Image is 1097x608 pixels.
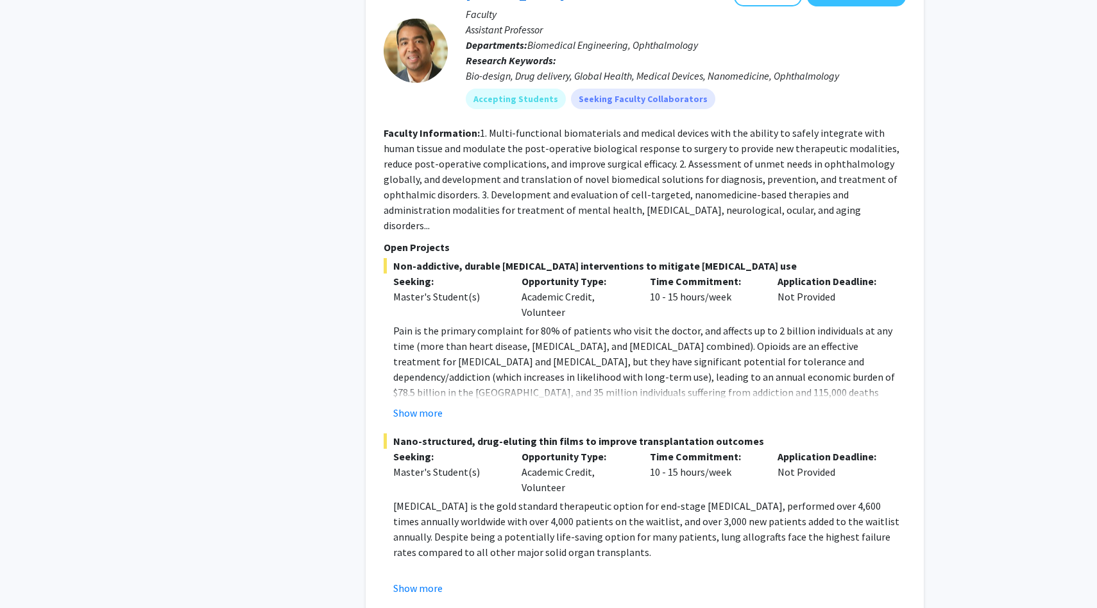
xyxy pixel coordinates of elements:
[466,6,906,22] p: Faculty
[527,39,698,51] span: Biomedical Engineering, Ophthalmology
[393,464,502,480] div: Master's Student(s)
[393,580,443,596] button: Show more
[640,449,769,495] div: 10 - 15 hours/week
[393,405,443,421] button: Show more
[384,433,906,449] span: Nano-structured, drug-eluting thin films to improve transplantation outcomes
[393,449,502,464] p: Seeking:
[466,22,906,37] p: Assistant Professor
[640,274,769,320] div: 10 - 15 hours/week
[466,68,906,83] div: Bio-design, Drug delivery, Global Health, Medical Devices, Nanomedicine, Ophthalmology
[384,258,906,274] span: Non-addictive, durable [MEDICAL_DATA] interventions to mitigate [MEDICAL_DATA] use
[650,274,759,289] p: Time Commitment:
[466,54,556,67] b: Research Keywords:
[384,126,899,232] fg-read-more: 1. Multi-functional biomaterials and medical devices with the ability to safely integrate with hu...
[768,449,896,495] div: Not Provided
[393,498,906,560] p: [MEDICAL_DATA] is the gold standard therapeutic option for end-stage [MEDICAL_DATA], performed ov...
[650,449,759,464] p: Time Commitment:
[393,274,502,289] p: Seeking:
[466,39,527,51] b: Departments:
[10,550,55,598] iframe: Chat
[384,126,480,139] b: Faculty Information:
[384,239,906,255] p: Open Projects
[393,323,906,431] p: Pain is the primary complaint for 80% of patients who visit the doctor, and affects up to 2 billi...
[512,449,640,495] div: Academic Credit, Volunteer
[522,449,631,464] p: Opportunity Type:
[571,89,715,109] mat-chip: Seeking Faculty Collaborators
[393,289,502,304] div: Master's Student(s)
[778,274,887,289] p: Application Deadline:
[768,274,896,320] div: Not Provided
[522,274,631,289] p: Opportunity Type:
[778,449,887,464] p: Application Deadline:
[466,89,566,109] mat-chip: Accepting Students
[512,274,640,320] div: Academic Credit, Volunteer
